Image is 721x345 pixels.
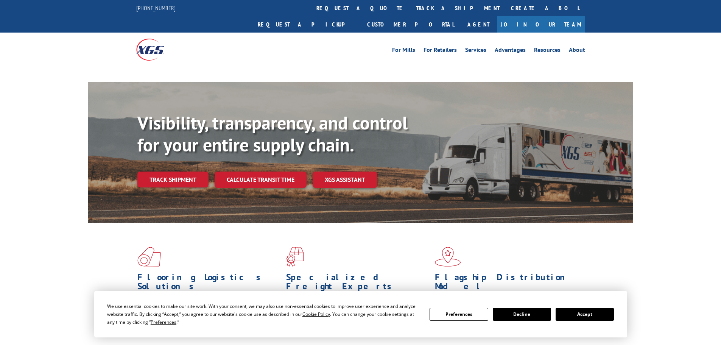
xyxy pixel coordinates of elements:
[430,308,488,321] button: Preferences
[94,291,627,337] div: Cookie Consent Prompt
[497,16,585,33] a: Join Our Team
[493,308,551,321] button: Decline
[313,172,377,188] a: XGS ASSISTANT
[361,16,460,33] a: Customer Portal
[137,273,280,295] h1: Flooring Logistics Solutions
[435,247,461,267] img: xgs-icon-flagship-distribution-model-red
[460,16,497,33] a: Agent
[137,247,161,267] img: xgs-icon-total-supply-chain-intelligence-red
[215,172,307,188] a: Calculate transit time
[424,47,457,55] a: For Retailers
[534,47,561,55] a: Resources
[302,311,330,317] span: Cookie Policy
[286,247,304,267] img: xgs-icon-focused-on-flooring-red
[136,4,176,12] a: [PHONE_NUMBER]
[137,172,209,187] a: Track shipment
[569,47,585,55] a: About
[137,111,408,156] b: Visibility, transparency, and control for your entire supply chain.
[556,308,614,321] button: Accept
[495,47,526,55] a: Advantages
[465,47,486,55] a: Services
[107,302,420,326] div: We use essential cookies to make our site work. With your consent, we may also use non-essential ...
[252,16,361,33] a: Request a pickup
[151,319,176,325] span: Preferences
[435,273,578,295] h1: Flagship Distribution Model
[392,47,415,55] a: For Mills
[286,273,429,295] h1: Specialized Freight Experts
